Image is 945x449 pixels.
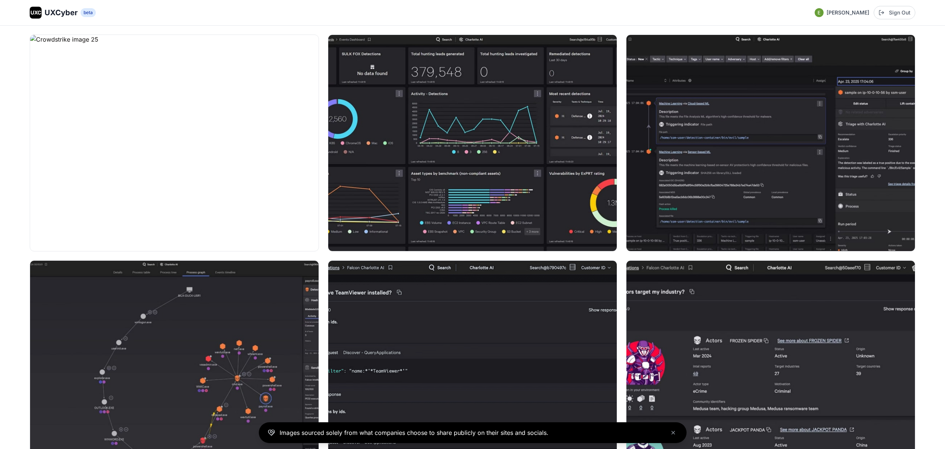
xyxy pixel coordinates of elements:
[669,428,678,437] button: Close banner
[626,35,915,251] img: Crowdstrike image 27
[30,9,41,16] span: UXC
[874,6,915,19] button: Sign Out
[30,35,319,251] img: Crowdstrike image 25
[280,428,548,437] p: Images sourced solely from what companies choose to share publicly on their sites and socials.
[328,35,617,251] img: Crowdstrike image 26
[81,8,96,17] span: beta
[815,8,824,17] img: Profile
[30,7,96,19] a: UXCUXCyberbeta
[827,9,869,16] span: [PERSON_NAME]
[45,7,78,18] span: UXCyber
